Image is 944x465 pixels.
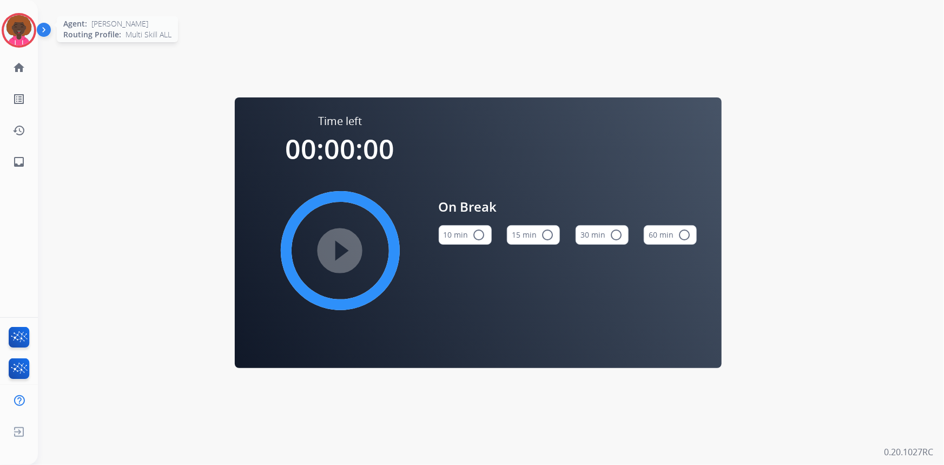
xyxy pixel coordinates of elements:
[63,18,87,29] span: Agent:
[286,130,395,167] span: 00:00:00
[91,18,148,29] span: [PERSON_NAME]
[678,228,691,241] mat-icon: radio_button_unchecked
[439,197,697,217] span: On Break
[318,114,362,129] span: Time left
[4,15,34,45] img: avatar
[63,29,121,40] span: Routing Profile:
[126,29,171,40] span: Multi Skill ALL
[12,155,25,168] mat-icon: inbox
[473,228,486,241] mat-icon: radio_button_unchecked
[610,228,623,241] mat-icon: radio_button_unchecked
[12,93,25,106] mat-icon: list_alt
[541,228,554,241] mat-icon: radio_button_unchecked
[576,225,629,245] button: 30 min
[644,225,697,245] button: 60 min
[12,124,25,137] mat-icon: history
[507,225,560,245] button: 15 min
[12,61,25,74] mat-icon: home
[884,446,933,459] p: 0.20.1027RC
[439,225,492,245] button: 10 min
